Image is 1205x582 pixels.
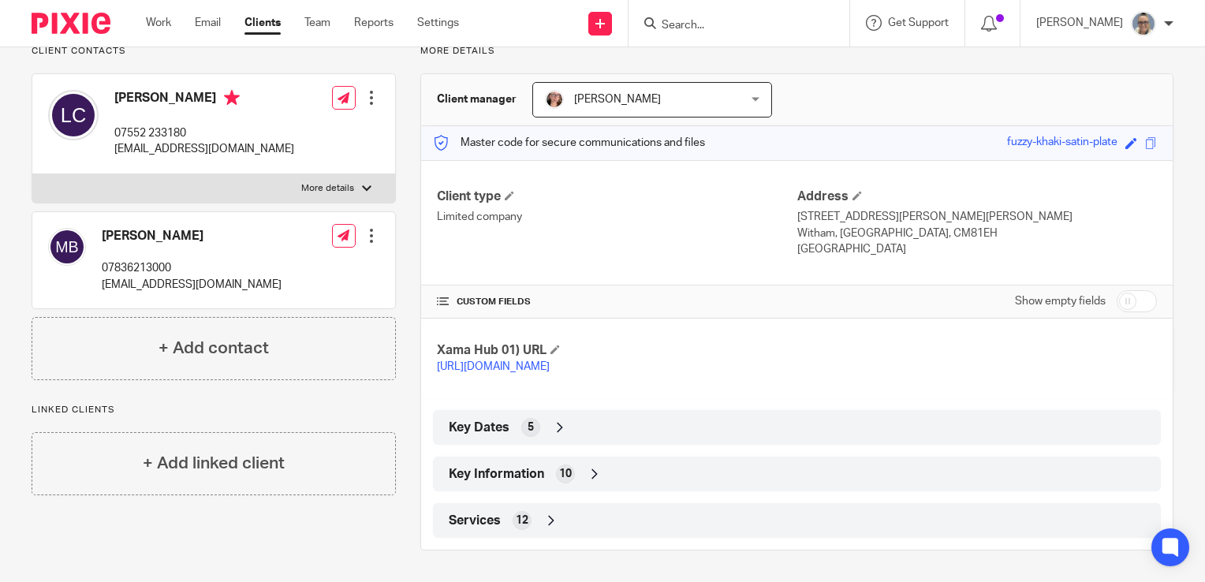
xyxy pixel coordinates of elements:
span: 10 [559,466,572,482]
h4: Address [797,188,1157,205]
label: Show empty fields [1015,293,1106,309]
h4: + Add linked client [143,451,285,476]
h3: Client manager [437,91,517,107]
img: svg%3E [48,228,86,266]
img: Website%20Headshot.png [1131,11,1156,36]
p: More details [301,182,354,195]
img: svg%3E [48,90,99,140]
a: Clients [244,15,281,31]
p: [STREET_ADDRESS][PERSON_NAME][PERSON_NAME] [797,209,1157,225]
a: Work [146,15,171,31]
p: [PERSON_NAME] [1036,15,1123,31]
p: [GEOGRAPHIC_DATA] [797,241,1157,257]
span: Get Support [888,17,949,28]
a: Reports [354,15,394,31]
img: Pixie [32,13,110,34]
h4: [PERSON_NAME] [114,90,294,110]
p: 07552 233180 [114,125,294,141]
p: 07836213000 [102,260,282,276]
span: 12 [516,513,528,528]
a: Team [304,15,330,31]
a: Settings [417,15,459,31]
h4: Client type [437,188,796,205]
p: Limited company [437,209,796,225]
div: fuzzy-khaki-satin-plate [1007,134,1117,152]
a: Email [195,15,221,31]
i: Primary [224,90,240,106]
h4: Xama Hub 01) URL [437,342,796,359]
img: Louise.jpg [545,90,564,109]
input: Search [660,19,802,33]
span: Key Information [449,466,544,483]
span: [PERSON_NAME] [574,94,661,105]
p: [EMAIL_ADDRESS][DOMAIN_NAME] [114,141,294,157]
a: [URL][DOMAIN_NAME] [437,361,550,372]
span: Services [449,513,501,529]
span: 5 [528,420,534,435]
p: Linked clients [32,404,396,416]
p: Master code for secure communications and files [433,135,705,151]
h4: CUSTOM FIELDS [437,296,796,308]
h4: [PERSON_NAME] [102,228,282,244]
p: Witham, [GEOGRAPHIC_DATA], CM81EH [797,226,1157,241]
span: Key Dates [449,420,509,436]
p: More details [420,45,1173,58]
p: [EMAIL_ADDRESS][DOMAIN_NAME] [102,277,282,293]
h4: + Add contact [159,336,269,360]
p: Client contacts [32,45,396,58]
